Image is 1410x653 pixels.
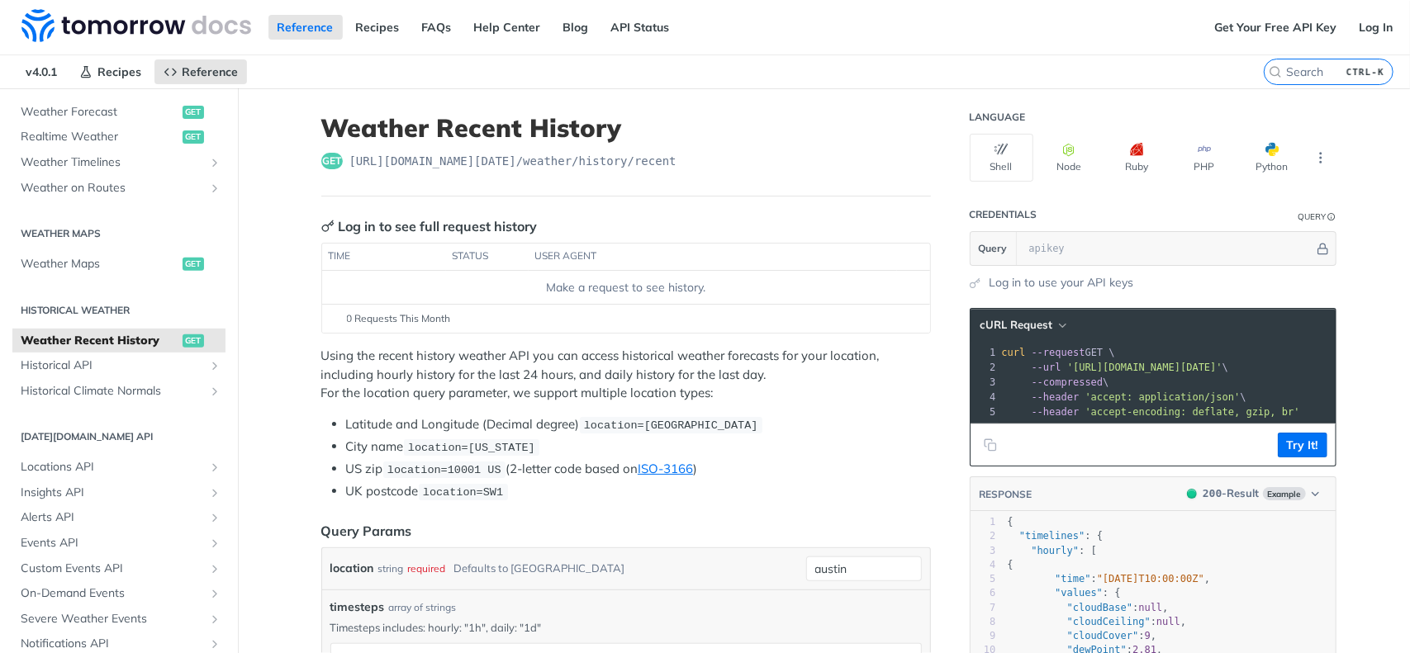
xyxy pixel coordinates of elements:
[208,537,221,550] button: Show subpages for Events API
[1105,134,1169,182] button: Ruby
[17,59,66,84] span: v4.0.1
[346,438,931,457] li: City name
[70,59,150,84] a: Recipes
[1037,134,1101,182] button: Node
[1314,240,1332,257] button: Hide
[1205,15,1346,40] a: Get Your Free API Key
[21,383,204,400] span: Historical Climate Normals
[208,613,221,626] button: Show subpages for Severe Weather Events
[183,258,204,271] span: get
[346,460,931,479] li: US zip (2-letter code based on )
[1097,573,1204,584] span: "[DATE]T10:00:00Z"
[1008,516,1014,528] span: {
[21,154,204,171] span: Weather Timelines
[980,318,1053,332] span: cURL Request
[971,345,999,360] div: 1
[971,232,1017,265] button: Query
[21,256,178,272] span: Weather Maps
[971,390,999,405] div: 4
[378,556,404,580] div: string
[971,360,999,375] div: 2
[970,111,1026,124] div: Language
[1055,587,1103,599] span: "values"
[12,100,226,125] a: Weather Forecastget
[21,585,204,602] span: On-Demand Events
[990,274,1134,291] a: Log in to use your API keys
[971,544,996,558] div: 3
[413,15,461,40] a: FAQs
[183,106,204,119] span: get
[1055,573,1090,584] span: "time"
[1002,347,1026,358] span: curl
[446,244,529,270] th: status
[1350,15,1402,40] a: Log In
[1241,134,1304,182] button: Python
[1002,347,1115,358] span: GET \
[529,244,897,270] th: user agent
[12,505,226,530] a: Alerts APIShow subpages for Alerts API
[1138,602,1162,613] span: null
[1021,232,1314,265] input: apikey
[21,561,204,577] span: Custom Events API
[1156,616,1180,627] span: null
[12,226,226,241] h2: Weather Maps
[584,419,758,432] span: location=[GEOGRAPHIC_DATA]
[970,208,1037,221] div: Credentials
[1008,545,1097,556] span: : [
[971,375,999,390] div: 3
[1145,630,1151,641] span: 9
[1298,211,1336,223] div: QueryInformation
[21,485,204,501] span: Insights API
[12,150,226,175] a: Weather TimelinesShow subpages for Weather Timelines
[208,182,221,195] button: Show subpages for Weather on Routes
[183,334,204,348] span: get
[389,600,457,615] div: array of strings
[465,15,550,40] a: Help Center
[971,586,996,600] div: 6
[1002,376,1109,388] span: \
[1008,530,1104,542] span: : {
[12,329,226,353] a: Weather Recent Historyget
[1342,64,1389,80] kbd: CTRL-K
[21,611,204,627] span: Severe Weather Events
[1032,391,1080,403] span: --header
[454,556,625,580] div: Defaults to [GEOGRAPHIC_DATA]
[12,379,226,404] a: Historical Climate NormalsShow subpages for Historical Climate Normals
[208,511,221,524] button: Show subpages for Alerts API
[1067,602,1132,613] span: "cloudBase"
[12,303,226,318] h2: Historical Weather
[1067,616,1151,627] span: "cloudCeiling"
[208,637,221,651] button: Show subpages for Notifications API
[12,455,226,480] a: Locations APIShow subpages for Locations API
[12,353,226,378] a: Historical APIShow subpages for Historical API
[12,607,226,632] a: Severe Weather EventsShow subpages for Severe Weather Events
[1067,630,1139,641] span: "cloudCover"
[183,130,204,144] span: get
[1203,487,1222,499] span: 200
[1002,391,1246,403] span: \
[971,572,996,586] div: 5
[1067,362,1222,373] span: '[URL][DOMAIN_NAME][DATE]'
[971,529,996,543] div: 2
[182,64,238,79] span: Reference
[979,433,1002,457] button: Copy to clipboard
[97,64,141,79] span: Recipes
[21,459,204,476] span: Locations API
[321,347,931,403] p: Using the recent history weather API you can access historical weather forecasts for your locatio...
[971,615,996,629] div: 8
[1008,602,1169,613] span: : ,
[208,359,221,372] button: Show subpages for Historical API
[21,357,204,374] span: Historical API
[321,113,931,143] h1: Weather Recent History
[1085,391,1241,403] span: 'accept: application/json'
[1203,485,1259,502] div: - Result
[12,125,226,149] a: Realtime Weatherget
[1269,65,1282,78] svg: Search
[1008,587,1121,599] span: : {
[346,415,931,434] li: Latitude and Longitude (Decimal degree)
[1032,362,1061,373] span: --url
[208,562,221,575] button: Show subpages for Custom Events API
[21,509,204,526] span: Alerts API
[979,486,1033,503] button: RESPONSE
[1298,211,1327,223] div: Query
